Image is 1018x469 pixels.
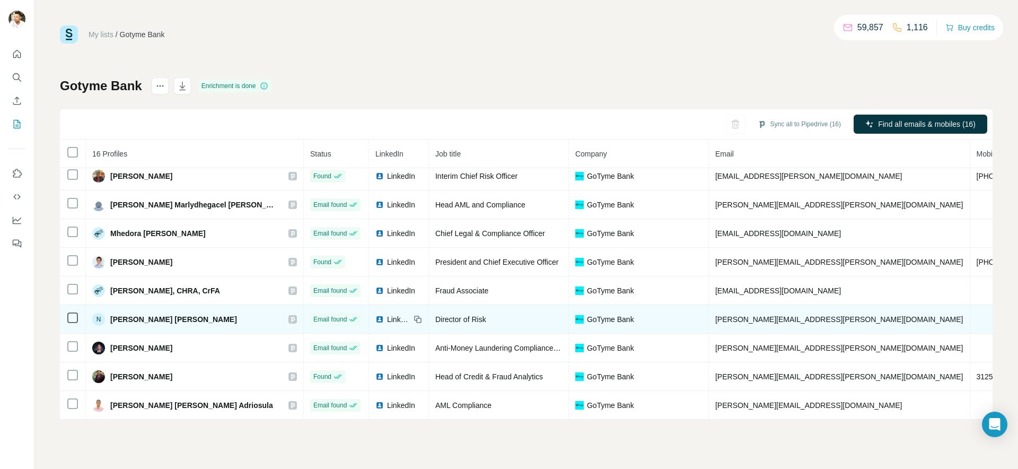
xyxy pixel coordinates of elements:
img: LinkedIn logo [375,401,384,410]
div: Gotyme Bank [120,29,165,40]
span: [PERSON_NAME][EMAIL_ADDRESS][PERSON_NAME][DOMAIN_NAME] [715,344,963,352]
img: LinkedIn logo [375,172,384,180]
span: [PERSON_NAME], CHRA, CrFA [110,285,220,296]
img: company-logo [575,172,584,180]
span: Found [313,171,331,181]
span: Email found [313,286,347,296]
img: LinkedIn logo [375,286,384,295]
img: Avatar [92,227,105,240]
span: Email found [313,343,347,353]
span: [PERSON_NAME] [110,343,172,353]
span: GoTyme Bank [587,314,634,325]
span: [PERSON_NAME] [PERSON_NAME] Adriosula [110,400,273,411]
button: Enrich CSV [8,91,25,110]
img: Avatar [92,399,105,412]
img: company-logo [575,315,584,324]
span: Head of Credit & Fraud Analytics [435,372,543,381]
span: LinkedIn [387,199,415,210]
span: Found [313,372,331,381]
span: Interim Chief Risk Officer [435,172,517,180]
span: GoTyme Bank [587,285,634,296]
div: Open Intercom Messenger [982,412,1007,437]
span: [PERSON_NAME][EMAIL_ADDRESS][PERSON_NAME][DOMAIN_NAME] [715,315,963,324]
span: [PERSON_NAME][EMAIL_ADDRESS][PERSON_NAME][DOMAIN_NAME] [715,201,963,209]
span: [PERSON_NAME][EMAIL_ADDRESS][PERSON_NAME][DOMAIN_NAME] [715,258,963,266]
span: Find all emails & mobiles (16) [878,119,976,129]
li: / [116,29,118,40]
span: 3125602984 [977,372,1018,381]
a: My lists [89,30,113,39]
button: Dashboard [8,211,25,230]
span: Email found [313,315,347,324]
img: company-logo [575,372,584,381]
button: Quick start [8,45,25,64]
span: GoTyme Bank [587,171,634,181]
img: Surfe Logo [60,25,78,44]
img: Avatar [92,342,105,354]
img: company-logo [575,401,584,410]
img: company-logo [575,229,584,238]
img: company-logo [575,286,584,295]
span: Status [310,150,331,158]
span: [PERSON_NAME][EMAIL_ADDRESS][PERSON_NAME][DOMAIN_NAME] [715,372,963,381]
span: LinkedIn [387,314,410,325]
p: 1,116 [907,21,928,34]
img: Avatar [92,284,105,297]
button: Search [8,68,25,87]
img: Avatar [8,11,25,28]
span: [EMAIL_ADDRESS][PERSON_NAME][DOMAIN_NAME] [715,172,902,180]
span: AML Compliance [435,401,492,410]
p: 59,857 [857,21,883,34]
span: LinkedIn [387,228,415,239]
span: Chief Legal & Compliance Officer [435,229,545,238]
span: LinkedIn [387,285,415,296]
span: Director of Risk [435,315,486,324]
img: LinkedIn logo [375,344,384,352]
img: LinkedIn logo [375,258,384,266]
span: GoTyme Bank [587,228,634,239]
span: LinkedIn [387,257,415,267]
button: Use Surfe API [8,187,25,206]
span: GoTyme Bank [587,371,634,382]
button: Sync all to Pipedrive (16) [750,116,848,132]
img: LinkedIn logo [375,315,384,324]
span: [EMAIL_ADDRESS][DOMAIN_NAME] [715,286,841,295]
img: Avatar [92,370,105,383]
span: LinkedIn [387,343,415,353]
span: Email [715,150,734,158]
img: LinkedIn logo [375,229,384,238]
span: LinkedIn [387,171,415,181]
span: LinkedIn [387,371,415,382]
span: [PERSON_NAME] [110,171,172,181]
span: Found [313,257,331,267]
div: N [92,313,105,326]
span: GoTyme Bank [587,400,634,411]
span: Company [575,150,607,158]
img: Avatar [92,198,105,211]
span: Head AML and Compliance [435,201,525,209]
span: 16 Profiles [92,150,127,158]
div: Enrichment is done [198,80,272,92]
img: LinkedIn logo [375,201,384,209]
span: Fraud Associate [435,286,488,295]
span: Email found [313,401,347,410]
span: GoTyme Bank [587,257,634,267]
span: Email found [313,229,347,238]
span: [PERSON_NAME] [PERSON_NAME] [110,314,237,325]
span: LinkedIn [387,400,415,411]
img: LinkedIn logo [375,372,384,381]
span: Email found [313,200,347,210]
button: actions [152,77,169,94]
button: Feedback [8,234,25,253]
span: [PERSON_NAME] [110,371,172,382]
span: Job title [435,150,461,158]
img: company-logo [575,344,584,352]
span: [PERSON_NAME][EMAIL_ADDRESS][DOMAIN_NAME] [715,401,902,410]
img: company-logo [575,201,584,209]
img: Avatar [92,256,105,268]
span: [PERSON_NAME] Marlydhegacel [PERSON_NAME] [110,199,278,210]
span: Anti-Money Laundering Compliance Associate [435,344,587,352]
button: Buy credits [945,20,995,35]
button: My lists [8,115,25,134]
h1: Gotyme Bank [60,77,142,94]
